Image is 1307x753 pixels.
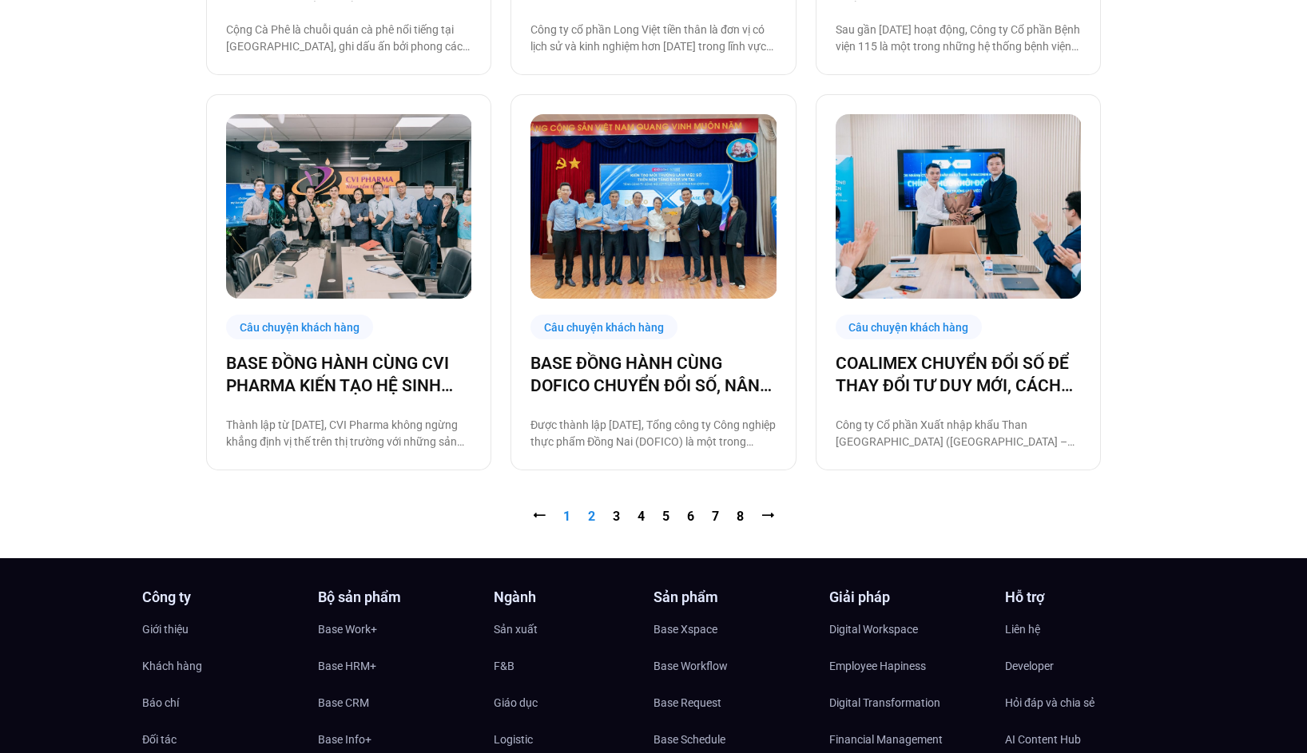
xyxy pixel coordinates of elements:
a: Developer [1005,654,1165,678]
span: Giới thiệu [142,617,189,641]
h4: Công ty [142,590,302,604]
a: ⭢ [761,509,774,524]
a: Base HRM+ [318,654,478,678]
span: Base Request [653,691,721,715]
span: Base HRM+ [318,654,376,678]
span: Base Workflow [653,654,728,678]
span: 1 [563,509,570,524]
a: Báo chí [142,691,302,715]
p: Được thành lập [DATE], Tổng công ty Công nghiệp thực phẩm Đồng Nai (DOFICO) là một trong những tổ... [530,417,776,450]
h4: Hỗ trợ [1005,590,1165,604]
a: Base Schedule [653,727,813,751]
a: F&B [494,654,653,678]
span: Logistic [494,727,533,751]
span: Khách hàng [142,654,202,678]
a: Liên hệ [1005,617,1165,641]
span: Base Schedule [653,727,725,751]
a: Giáo dục [494,691,653,715]
span: F&B [494,654,514,678]
span: Hỏi đáp và chia sẻ [1005,691,1094,715]
h4: Bộ sản phẩm [318,590,478,604]
p: Cộng Cà Phê là chuỗi quán cà phê nổi tiếng tại [GEOGRAPHIC_DATA], ghi dấu ấn bởi phong cách thiết... [226,22,471,55]
a: Financial Management [829,727,989,751]
a: Base Work+ [318,617,478,641]
span: Financial Management [829,727,943,751]
a: Hỏi đáp và chia sẻ [1005,691,1165,715]
a: Employee Hapiness [829,654,989,678]
span: Base Xspace [653,617,717,641]
span: Giáo dục [494,691,538,715]
a: Logistic [494,727,653,751]
p: Công ty cổ phần Long Việt tiền thân là đơn vị có lịch sử và kinh nghiệm hơn [DATE] trong lĩnh vực... [530,22,776,55]
span: Digital Transformation [829,691,940,715]
p: Thành lập từ [DATE], CVI Pharma không ngừng khẳng định vị thế trên thị trường với những sản phẩm ... [226,417,471,450]
span: Employee Hapiness [829,654,926,678]
span: Developer [1005,654,1054,678]
a: BASE ĐỒNG HÀNH CÙNG CVI PHARMA KIẾN TẠO HỆ SINH THÁI SỐ VẬN HÀNH TOÀN DIỆN! [226,352,471,397]
span: Base Info+ [318,727,371,751]
a: Digital Workspace [829,617,989,641]
a: Digital Transformation [829,691,989,715]
a: Base Workflow [653,654,813,678]
div: Câu chuyện khách hàng [836,315,983,339]
a: 8 [737,509,744,524]
h4: Giải pháp [829,590,989,604]
span: Base Work+ [318,617,377,641]
span: Sản xuất [494,617,538,641]
a: 4 [638,509,645,524]
div: Câu chuyện khách hàng [530,315,677,339]
a: BASE ĐỒNG HÀNH CÙNG DOFICO CHUYỂN ĐỔI SỐ, NÂNG CAO VỊ THẾ DOANH NGHIỆP VIỆT [530,352,776,397]
a: Base Xspace [653,617,813,641]
a: Khách hàng [142,654,302,678]
div: Câu chuyện khách hàng [226,315,373,339]
span: Base CRM [318,691,369,715]
a: 5 [662,509,669,524]
a: 6 [687,509,694,524]
span: Digital Workspace [829,617,918,641]
a: 7 [712,509,719,524]
a: Base CRM [318,691,478,715]
p: Sau gần [DATE] hoạt động, Công ty Cổ phần Bệnh viện 115 là một trong những hệ thống bệnh viện ngo... [836,22,1081,55]
a: Giới thiệu [142,617,302,641]
a: 2 [588,509,595,524]
h4: Sản phẩm [653,590,813,604]
a: Sản xuất [494,617,653,641]
h4: Ngành [494,590,653,604]
a: COALIMEX CHUYỂN ĐỔI SỐ ĐỂ THAY ĐỔI TƯ DUY MỚI, CÁCH LÀM MỚI, TẠO BƯỚC TIẾN MỚI [836,352,1081,397]
span: ⭠ [533,509,546,524]
span: Liên hệ [1005,617,1040,641]
span: AI Content Hub [1005,727,1081,751]
a: Base Info+ [318,727,478,751]
p: Công ty Cổ phần Xuất nhập khẩu Than [GEOGRAPHIC_DATA] ([GEOGRAPHIC_DATA] – Coal Import Export Joi... [836,417,1081,450]
span: Báo chí [142,691,179,715]
a: 3 [613,509,620,524]
a: Đối tác [142,727,302,751]
a: AI Content Hub [1005,727,1165,751]
span: Đối tác [142,727,177,751]
a: Base Request [653,691,813,715]
nav: Pagination [206,507,1101,526]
